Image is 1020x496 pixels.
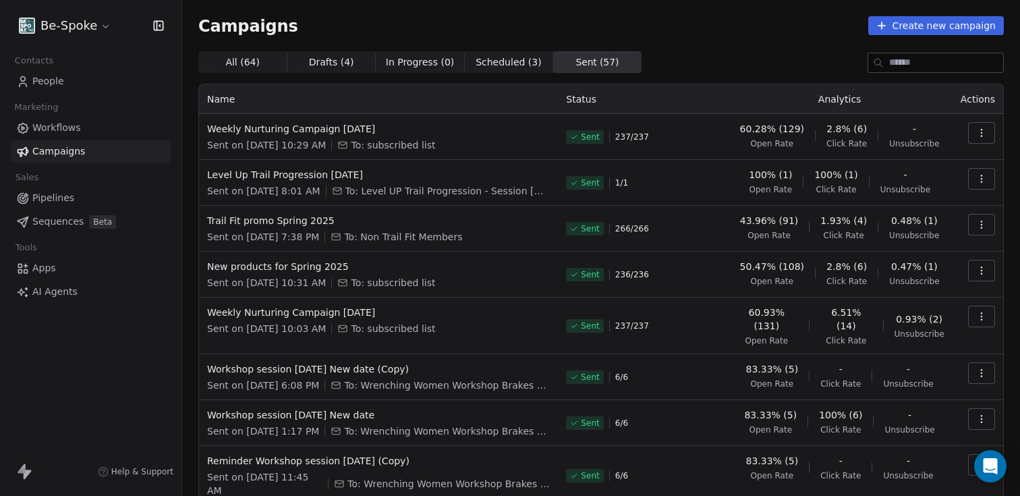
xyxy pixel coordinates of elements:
span: AI Agents [32,285,78,299]
span: Marketing [9,97,64,117]
span: 83.33% (5) [744,408,797,422]
span: Open Rate [747,230,791,241]
span: Workshop session [DATE] New date [207,408,550,422]
span: 83.33% (5) [745,454,798,468]
span: 6.51% (14) [820,306,872,333]
span: Unsubscribe [889,276,939,287]
span: Weekly Nurturing Campaign [DATE] [207,306,550,319]
div: Open Intercom Messenger [974,450,1007,483]
span: Unsubscribe [889,138,939,149]
span: In Progress ( 0 ) [386,55,455,70]
span: Reminder Workshop session [DATE] (Copy) [207,454,550,468]
span: Contacts [9,51,59,71]
img: Facebook%20profile%20picture.png [19,18,35,34]
button: Create new campaign [868,16,1004,35]
span: To: subscribed list [351,322,435,335]
span: 237 / 237 [615,132,649,142]
span: Click Rate [820,379,861,389]
span: Sent on [DATE] 10:03 AM [207,322,326,335]
th: Status [558,84,727,114]
span: People [32,74,64,88]
span: Unsubscribe [883,379,933,389]
span: 1 / 1 [615,177,628,188]
a: Workflows [11,117,171,139]
span: Weekly Nurturing Campaign [DATE] [207,122,550,136]
th: Actions [953,84,1003,114]
span: Click Rate [826,138,867,149]
span: Help & Support [111,466,173,477]
span: 100% (1) [749,168,792,182]
span: Click Rate [816,184,856,195]
span: Scheduled ( 3 ) [476,55,542,70]
a: SequencesBeta [11,211,171,233]
span: 60.28% (129) [740,122,804,136]
span: To: subscribed list [351,138,435,152]
span: Sent [581,177,599,188]
span: 100% (6) [819,408,862,422]
span: Beta [89,215,116,229]
span: Sent [581,470,599,481]
span: Open Rate [745,335,788,346]
span: Click Rate [820,470,861,481]
span: All ( 64 ) [225,55,260,70]
span: 100% (1) [814,168,857,182]
span: - [839,454,843,468]
span: Click Rate [824,230,864,241]
span: Unsubscribe [884,424,934,435]
span: 83.33% (5) [745,362,798,376]
span: Sent on [DATE] 1:17 PM [207,424,319,438]
span: Unsubscribe [889,230,939,241]
span: Sent on [DATE] 10:31 AM [207,276,326,290]
span: Open Rate [749,424,792,435]
span: Campaigns [198,16,298,35]
span: To: Non Trail Fit Members [344,230,462,244]
span: 6 / 6 [615,470,628,481]
a: Apps [11,257,171,279]
span: Level Up Trail Progression [DATE] [207,168,550,182]
th: Name [199,84,558,114]
span: Open Rate [750,470,793,481]
span: 1.93% (4) [820,214,867,227]
span: Open Rate [749,184,792,195]
button: Be-Spoke [16,14,114,37]
span: 50.47% (108) [740,260,804,273]
span: Sent on [DATE] 10:29 AM [207,138,326,152]
span: Sent on [DATE] 7:38 PM [207,230,319,244]
th: Analytics [727,84,952,114]
span: Trail Fit promo Spring 2025 [207,214,550,227]
a: AI Agents [11,281,171,303]
span: To: Wrenching Women Workshop Brakes August 25 [344,424,546,438]
span: To: subscribed list [351,276,435,290]
span: Click Rate [826,335,866,346]
span: Sent [581,132,599,142]
span: Tools [9,238,42,258]
span: - [913,122,916,136]
span: - [908,408,911,422]
span: Open Rate [750,276,793,287]
span: Sent [581,372,599,383]
span: Sent [581,223,599,234]
span: Click Rate [820,424,861,435]
span: Open Rate [750,138,793,149]
span: - [907,454,910,468]
span: Sequences [32,215,84,229]
a: Help & Support [98,466,173,477]
span: - [907,362,910,376]
span: Unsubscribe [880,184,930,195]
span: Drafts ( 4 ) [309,55,354,70]
span: 43.96% (91) [740,214,799,227]
span: 2.8% (6) [826,122,867,136]
span: 0.47% (1) [891,260,938,273]
span: Sent [581,418,599,429]
span: Sent on [DATE] 8:01 AM [207,184,320,198]
span: 237 / 237 [615,321,649,331]
span: Apps [32,261,56,275]
span: Workshop session [DATE] New date (Copy) [207,362,550,376]
span: Sent on [DATE] 6:08 PM [207,379,319,392]
span: 0.93% (2) [896,312,942,326]
span: New products for Spring 2025 [207,260,550,273]
span: 266 / 266 [615,223,649,234]
span: Click Rate [826,276,867,287]
a: Campaigns [11,140,171,163]
span: 6 / 6 [615,418,628,429]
